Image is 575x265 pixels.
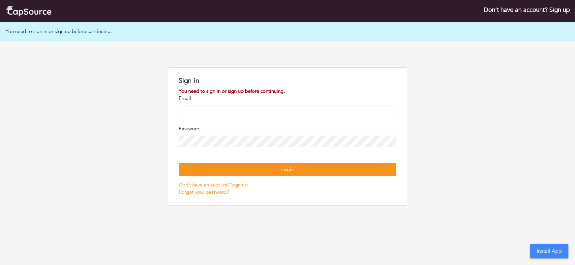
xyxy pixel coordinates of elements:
[179,189,229,195] a: Forgot your password?
[179,87,397,95] div: You need to sign in or sign up before continuing.
[179,163,397,176] button: Login
[484,6,570,14] a: Don't have an account? Sign up
[179,77,397,85] h1: Sign in
[5,5,52,17] img: cap_logo.png
[179,125,397,133] p: Password
[179,182,248,188] a: Don't have an account? Sign up
[530,244,568,258] button: Install App
[179,95,397,102] p: Email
